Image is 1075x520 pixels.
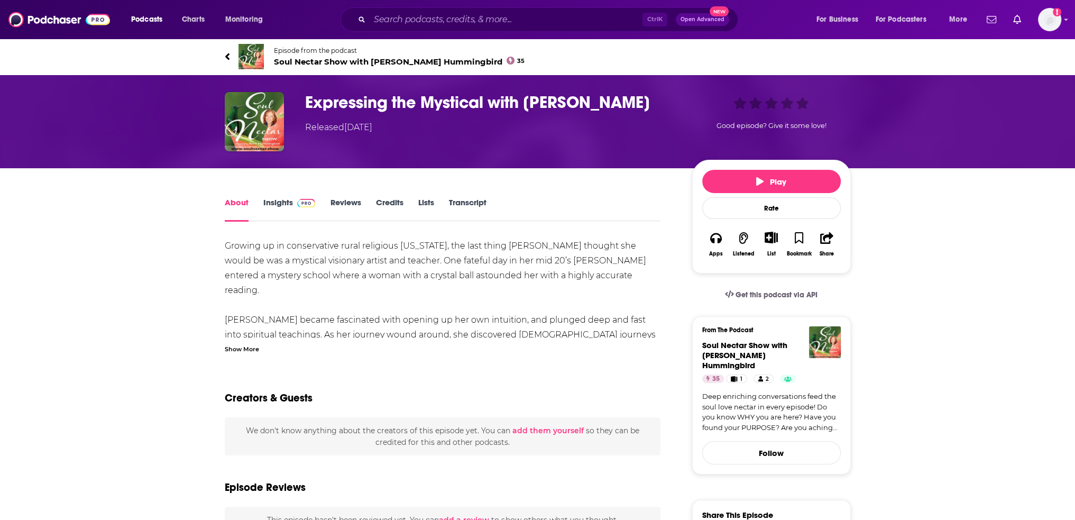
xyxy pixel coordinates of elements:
a: 2 [754,375,774,383]
h3: Share This Episode [702,510,773,520]
div: Released [DATE] [305,121,372,134]
h1: Expressing the Mystical with Katherine Skaggs [305,92,675,113]
span: For Business [816,12,858,27]
span: New [710,6,729,16]
a: Show notifications dropdown [982,11,1000,29]
span: Open Advanced [681,17,724,22]
span: More [949,12,967,27]
span: Ctrl K [642,13,667,26]
span: Charts [182,12,205,27]
button: Follow [702,441,841,464]
button: Show profile menu [1038,8,1061,31]
a: Get this podcast via API [716,282,826,308]
a: Show notifications dropdown [1009,11,1025,29]
div: Apps [709,251,723,257]
a: InsightsPodchaser Pro [263,197,316,222]
h3: Episode Reviews [225,481,306,494]
button: Share [813,225,840,263]
span: We don't know anything about the creators of this episode yet . You can so they can be credited f... [246,426,639,447]
button: Apps [702,225,730,263]
a: Credits [375,197,403,222]
div: Listened [733,251,755,257]
button: open menu [869,11,942,28]
span: Episode from the podcast [274,47,525,54]
a: 35 [702,375,724,383]
img: Soul Nectar Show with Kerri Hummingbird [238,44,264,69]
div: Bookmark [786,251,811,257]
button: open menu [942,11,980,28]
button: add them yourself [512,426,584,435]
span: 35 [517,59,525,63]
span: 2 [766,374,769,385]
button: Bookmark [785,225,813,263]
h3: From The Podcast [702,326,832,334]
span: Podcasts [131,12,162,27]
div: List [767,250,776,257]
span: For Podcasters [876,12,926,27]
a: Deep enriching conversations feed the soul love nectar in every episode! Do you know WHY you are ... [702,391,841,433]
a: Soul Nectar Show with Kerri Hummingbird [702,340,787,370]
button: Listened [730,225,757,263]
span: 1 [740,374,742,385]
div: Show More ButtonList [757,225,785,263]
a: Lists [418,197,434,222]
a: Soul Nectar Show with Kerri HummingbirdEpisode from the podcastSoul Nectar Show with [PERSON_NAME... [225,44,851,69]
img: Podchaser Pro [297,199,316,207]
img: Expressing the Mystical with Katherine Skaggs [225,92,284,151]
div: Rate [702,197,841,219]
a: Reviews [330,197,361,222]
img: User Profile [1038,8,1061,31]
span: Play [756,177,786,187]
a: About [225,197,249,222]
svg: Add a profile image [1053,8,1061,16]
img: Podchaser - Follow, Share and Rate Podcasts [8,10,110,30]
button: Open AdvancedNew [676,13,729,26]
button: Show More Button [760,232,782,243]
span: Good episode? Give it some love! [716,122,826,130]
a: Charts [175,11,211,28]
input: Search podcasts, credits, & more... [370,11,642,28]
a: 1 [726,375,747,383]
span: Logged in as agoldsmithwissman [1038,8,1061,31]
span: Soul Nectar Show with [PERSON_NAME] Hummingbird [702,340,787,370]
a: Transcript [448,197,486,222]
div: Search podcasts, credits, & more... [351,7,748,32]
button: Play [702,170,841,193]
button: open menu [218,11,277,28]
span: Get this podcast via API [736,290,817,299]
span: Soul Nectar Show with [PERSON_NAME] Hummingbird [274,57,525,67]
div: Share [820,251,834,257]
h2: Creators & Guests [225,391,313,405]
button: open menu [124,11,176,28]
button: open menu [809,11,871,28]
span: 35 [712,374,720,385]
img: Soul Nectar Show with Kerri Hummingbird [809,326,841,358]
span: Monitoring [225,12,263,27]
